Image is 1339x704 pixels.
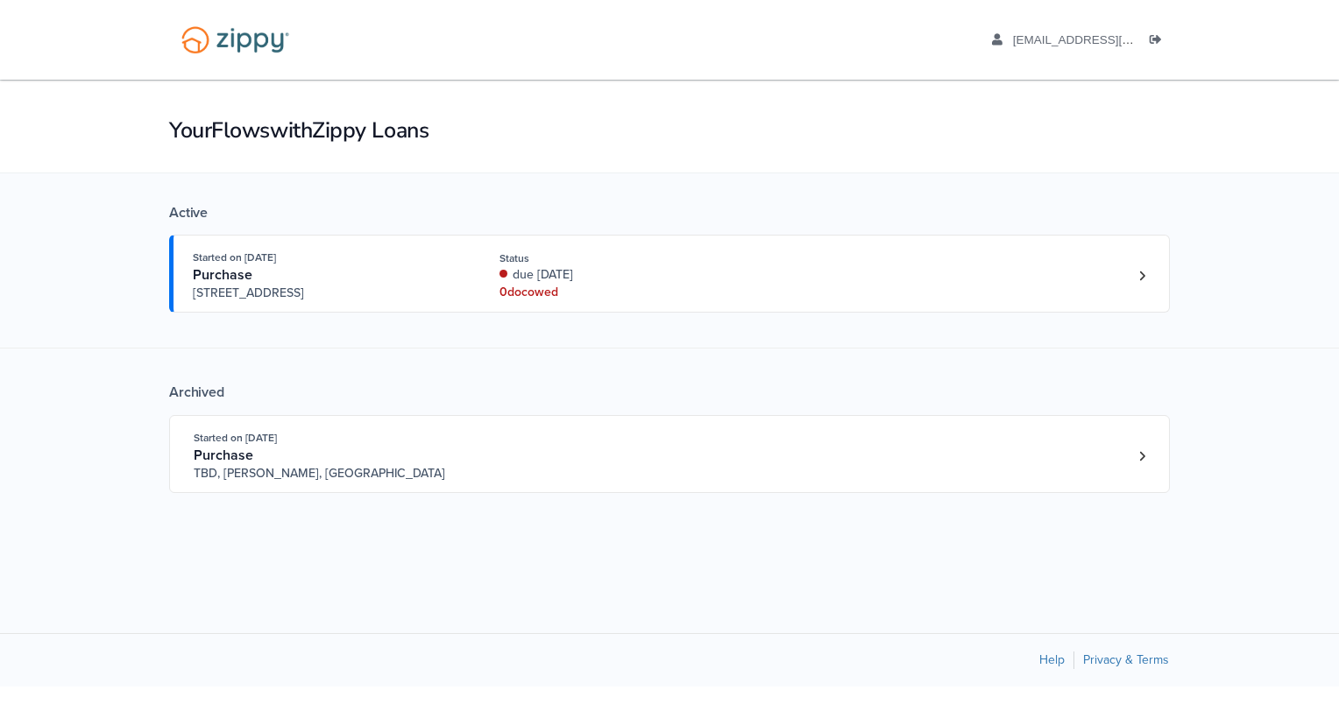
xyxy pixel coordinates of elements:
span: Started on [DATE] [193,251,276,264]
div: Status [499,250,733,266]
span: TBD, [PERSON_NAME], [GEOGRAPHIC_DATA] [194,465,461,482]
a: Privacy & Terms [1083,652,1169,667]
a: Log out [1150,33,1169,51]
span: [STREET_ADDRESS] [193,285,460,302]
img: Logo [170,18,301,62]
div: 0 doc owed [499,284,733,301]
a: Open loan 3828544 [169,415,1170,493]
a: Loan number 3828544 [1129,443,1155,469]
span: Started on [DATE] [194,432,277,444]
span: Purchase [193,266,252,284]
div: due [DATE] [499,266,733,284]
a: Open loan 4227761 [169,235,1170,313]
h1: Your Flows with Zippy Loans [169,116,1170,145]
div: Archived [169,384,1170,401]
div: Active [169,204,1170,222]
a: edit profile [992,33,1214,51]
span: Purchase [194,447,253,464]
a: Loan number 4227761 [1129,263,1155,289]
a: Help [1039,652,1065,667]
span: lbraley7@att.net [1013,33,1214,46]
